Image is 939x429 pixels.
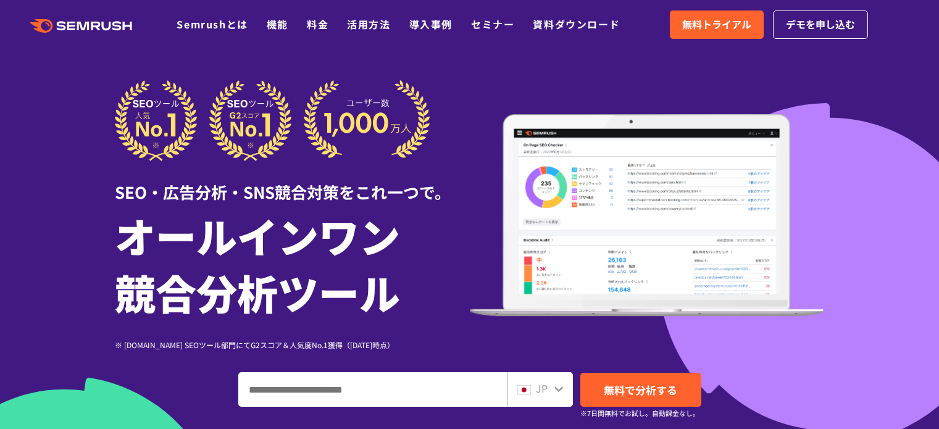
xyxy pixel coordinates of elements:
a: 無料トライアル [670,10,764,39]
a: デモを申し込む [773,10,868,39]
small: ※7日間無料でお試し。自動課金なし。 [580,407,699,419]
span: 無料で分析する [604,382,677,398]
a: 無料で分析する [580,373,701,407]
span: 無料トライアル [682,17,751,33]
span: JP [536,381,548,396]
a: セミナー [471,17,514,31]
h1: オールインワン 競合分析ツール [115,207,470,320]
span: デモを申し込む [786,17,855,33]
a: 導入事例 [409,17,453,31]
a: 料金 [307,17,328,31]
div: ※ [DOMAIN_NAME] SEOツール部門にてG2スコア＆人気度No.1獲得（[DATE]時点） [115,339,470,351]
a: 機能 [267,17,288,31]
input: ドメイン、キーワードまたはURLを入力してください [239,373,506,406]
a: 資料ダウンロード [533,17,620,31]
a: Semrushとは [177,17,248,31]
div: SEO・広告分析・SNS競合対策をこれ一つで。 [115,161,470,204]
a: 活用方法 [347,17,390,31]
